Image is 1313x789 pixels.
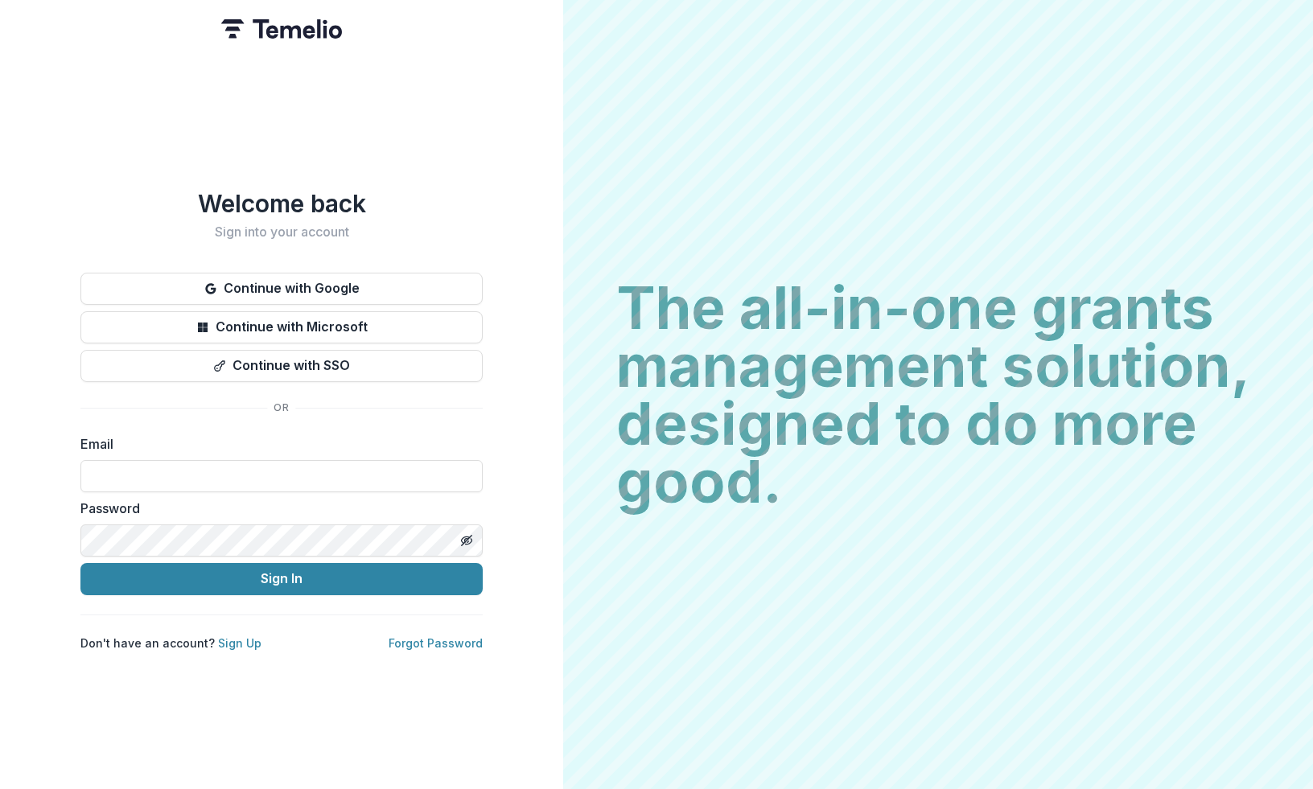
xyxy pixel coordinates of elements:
[80,189,483,218] h1: Welcome back
[80,563,483,595] button: Sign In
[80,434,473,454] label: Email
[80,273,483,305] button: Continue with Google
[80,635,261,651] p: Don't have an account?
[80,350,483,382] button: Continue with SSO
[218,636,261,650] a: Sign Up
[80,311,483,343] button: Continue with Microsoft
[80,224,483,240] h2: Sign into your account
[221,19,342,39] img: Temelio
[80,499,473,518] label: Password
[389,636,483,650] a: Forgot Password
[454,528,480,553] button: Toggle password visibility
